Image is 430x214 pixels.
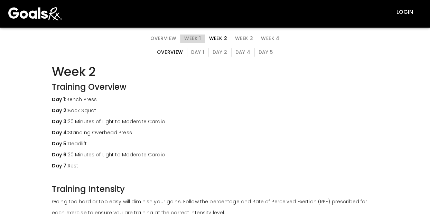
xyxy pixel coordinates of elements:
[52,182,125,196] h3: Training Intensity
[52,107,68,114] strong: Day 2:
[52,94,97,105] p: Bench Press
[257,35,283,43] button: Week 4
[52,80,127,94] h3: Training Overview
[231,48,255,57] button: Day 4
[52,129,68,136] strong: Day 4:
[52,116,165,127] p: 20 Minutes of Light to Moderate Cardio
[52,149,165,160] p: 20 Minutes of Light to Moderate Cardio
[254,48,277,57] button: Day 5
[52,160,78,171] p: Rest
[208,48,232,57] button: Day 2
[52,64,95,80] h1: Week 2
[52,151,68,158] strong: Day 6:
[52,140,68,147] strong: Day 5:
[153,48,187,57] button: overview
[205,35,231,43] button: Week 2
[180,35,205,43] button: Week 1
[231,35,257,43] button: Week 3
[52,138,87,149] p: Deadlift
[52,96,66,103] strong: Day 1:
[52,105,96,116] p: Back Squat
[187,48,209,57] button: Day 1
[52,162,68,169] strong: Day 7:
[52,127,132,138] p: Standing Overhead Press
[147,35,180,43] button: overview
[52,118,68,125] strong: Day 3:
